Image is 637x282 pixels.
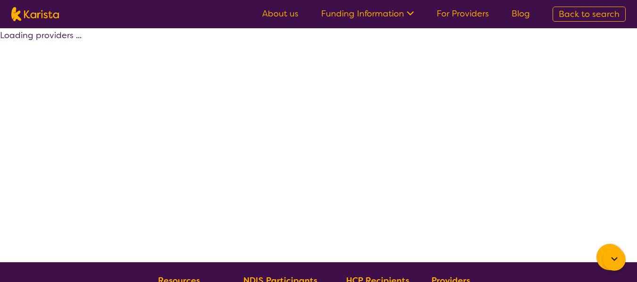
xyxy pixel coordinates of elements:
button: Channel Menu [596,244,623,270]
img: Karista logo [11,7,59,21]
span: Back to search [559,8,620,20]
a: For Providers [437,8,489,19]
a: Funding Information [321,8,414,19]
a: Back to search [553,7,626,22]
a: About us [262,8,298,19]
a: Blog [512,8,530,19]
